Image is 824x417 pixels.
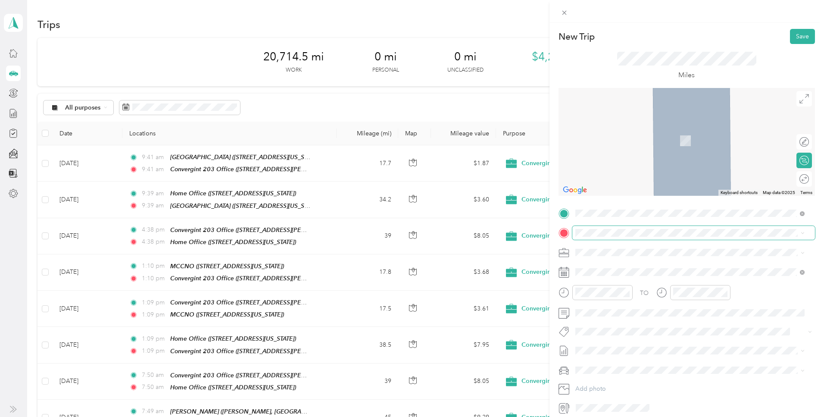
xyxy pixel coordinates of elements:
p: Miles [678,70,695,81]
button: Keyboard shortcuts [721,190,758,196]
button: Add photo [572,383,815,395]
div: TO [640,288,649,298]
a: Open this area in Google Maps (opens a new window) [561,185,589,196]
iframe: Everlance-gr Chat Button Frame [776,369,824,417]
span: Map data ©2025 [763,190,795,195]
img: Google [561,185,589,196]
p: New Trip [559,31,595,43]
button: Save [790,29,815,44]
